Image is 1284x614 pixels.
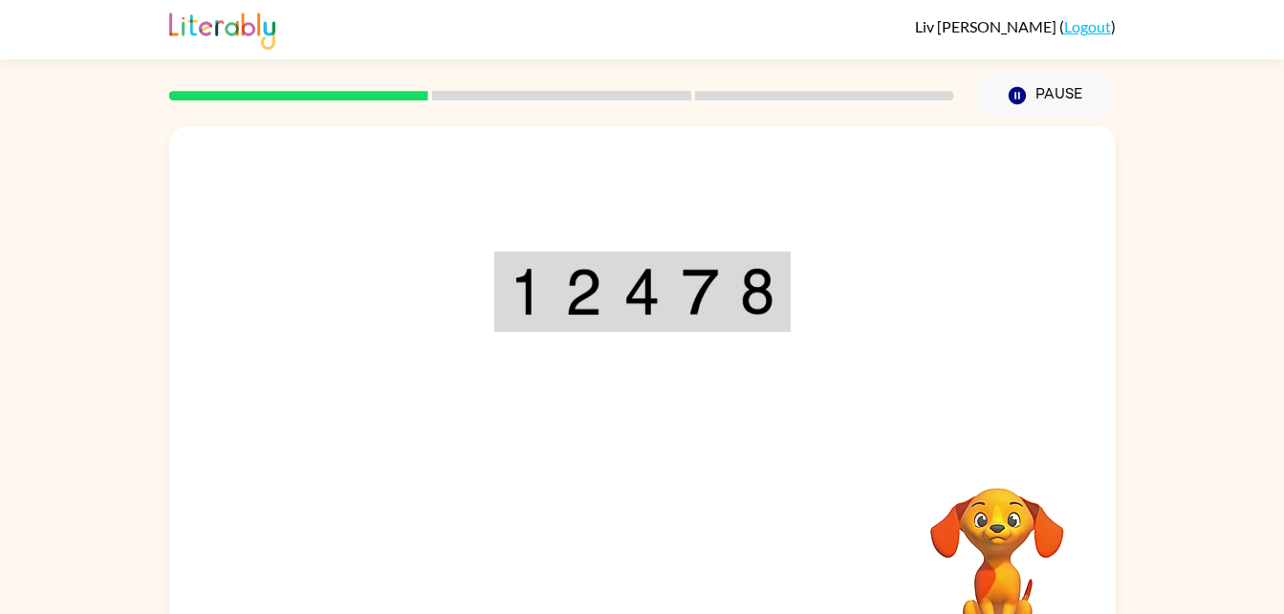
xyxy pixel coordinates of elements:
span: Liv [PERSON_NAME] [915,17,1059,35]
img: 7 [682,268,718,316]
a: Logout [1064,17,1111,35]
button: Pause [977,74,1116,118]
img: 2 [565,268,601,316]
img: 4 [623,268,660,316]
img: Literably [169,8,275,50]
div: ( ) [915,17,1116,35]
img: 8 [740,268,774,316]
img: 1 [510,268,544,316]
